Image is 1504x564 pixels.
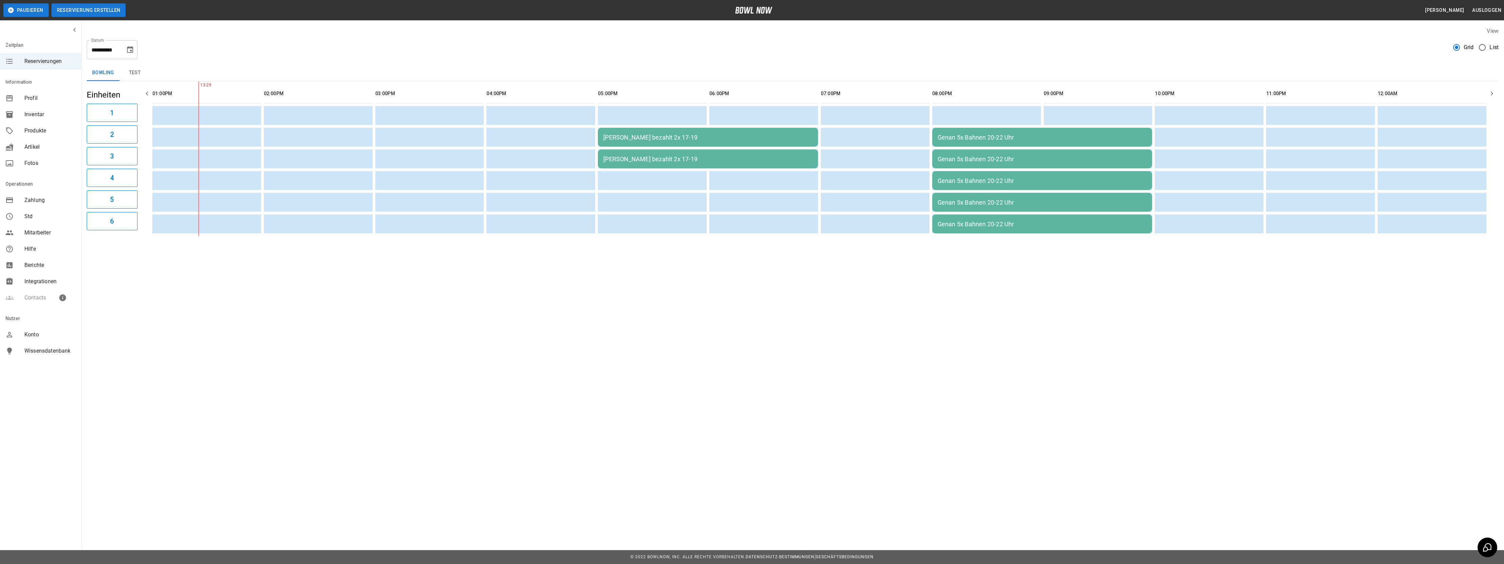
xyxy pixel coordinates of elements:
button: 5 [87,190,138,209]
button: Reservierung erstellen [51,3,126,17]
img: logo [735,7,772,14]
span: Inventar [24,110,76,119]
div: Genan 5x Bahnen 20-22 Uhr [938,177,1147,184]
th: 05:00PM [598,84,707,103]
span: Berichte [24,261,76,269]
span: Zahlung [24,196,76,204]
div: [PERSON_NAME] bezahlt 2x 17-19 [603,134,813,141]
div: Genan 5x Bahnen 20-22 Uhr [938,221,1147,228]
button: Pausieren [3,3,49,17]
span: Reservierungen [24,57,76,65]
span: Grid [1464,43,1474,51]
button: 2 [87,125,138,144]
h5: Einheiten [87,89,138,100]
button: 4 [87,169,138,187]
h6: 6 [110,216,114,227]
span: Wissensdatenbank [24,347,76,355]
th: 08:00PM [932,84,1041,103]
span: Mitarbeiter [24,229,76,237]
h6: 4 [110,172,114,183]
span: Std [24,212,76,221]
span: Hilfe [24,245,76,253]
button: test [120,65,150,81]
div: [PERSON_NAME] bezahlt 2x 17-19 [603,155,813,163]
span: Konto [24,331,76,339]
a: Datenschutz-Bestimmungen [746,555,814,559]
span: Profil [24,94,76,102]
h6: 5 [110,194,114,205]
th: 01:00PM [152,84,261,103]
th: 03:00PM [375,84,484,103]
th: 11:00PM [1266,84,1375,103]
button: Ausloggen [1469,4,1504,17]
button: Choose date, selected date is 13. Dez. 2025 [123,43,137,57]
div: Genan 5x Bahnen 20-22 Uhr [938,155,1147,163]
th: 04:00PM [486,84,595,103]
th: 09:00PM [1044,84,1152,103]
th: 07:00PM [821,84,929,103]
button: [PERSON_NAME] [1422,4,1467,17]
button: 3 [87,147,138,165]
span: 13:29 [199,82,200,89]
label: View [1487,28,1499,34]
div: Genan 5x Bahnen 20-22 Uhr [938,199,1147,206]
span: Fotos [24,159,76,167]
table: sticky table [150,81,1489,236]
span: Artikel [24,143,76,151]
span: © 2022 BowlNow, Inc. Alle Rechte vorbehalten. [630,555,746,559]
div: inventory tabs [87,65,1499,81]
h6: 2 [110,129,114,140]
th: 10:00PM [1155,84,1263,103]
th: 06:00PM [709,84,818,103]
div: Genan 5x Bahnen 20-22 Uhr [938,134,1147,141]
a: Geschäftsbedingungen [816,555,874,559]
button: 6 [87,212,138,230]
button: 1 [87,104,138,122]
span: List [1489,43,1499,51]
th: 12:00AM [1378,84,1486,103]
h6: 1 [110,107,114,118]
span: Produkte [24,127,76,135]
th: 02:00PM [264,84,373,103]
button: Bowling [87,65,120,81]
h6: 3 [110,151,114,162]
span: Integrationen [24,277,76,286]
